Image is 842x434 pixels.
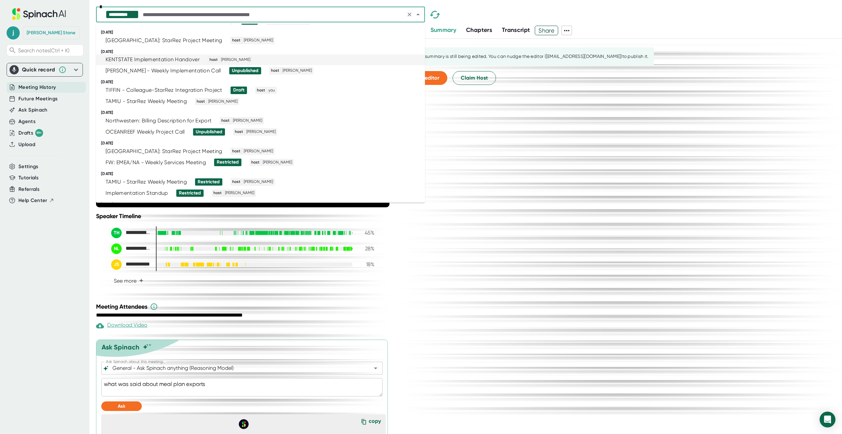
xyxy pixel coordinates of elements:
[198,179,220,185] div: Restricted
[262,160,293,166] span: [PERSON_NAME]
[535,26,558,35] button: Share
[106,87,222,93] div: TIFFIN - Colleague-StarRez Integration Project
[212,190,223,196] span: host
[415,54,649,60] div: This summary is still being edited. You can nudge the editor ([EMAIL_ADDRESS][DOMAIN_NAME]) to pu...
[96,303,391,311] div: Meeting Attendees
[405,10,414,19] button: Clear
[369,418,381,427] div: copy
[139,278,143,283] span: +
[27,30,76,36] div: Jeremy Stone
[101,171,425,176] div: [DATE]
[535,25,558,36] span: Share
[358,261,374,268] div: 18 %
[18,186,39,193] button: Referrals
[101,401,142,411] button: Ask
[111,259,151,270] div: Jeremy Stone
[234,129,244,135] span: host
[18,129,43,137] div: Drafts
[101,80,425,85] div: [DATE]
[453,71,496,85] button: Claim Host
[232,118,263,124] span: [PERSON_NAME]
[18,129,43,137] button: Drafts 99+
[106,129,185,135] div: OCEANREEF Weekly Project Call
[101,202,425,207] div: [DATE]
[18,95,58,103] button: Future Meetings
[106,98,187,105] div: TAMIU - StarRez Weekly Meeting
[243,148,274,154] span: [PERSON_NAME]
[18,174,38,182] button: Tutorials
[118,403,125,409] span: Ask
[413,10,423,19] button: Close
[106,159,206,166] div: FW: EMEA/NA - Weekly Services Meeting
[371,364,380,373] button: Open
[231,179,241,185] span: host
[111,259,122,270] div: JS
[18,141,35,148] button: Upload
[461,74,488,82] span: Claim Host
[35,129,43,137] div: 99+
[245,129,277,135] span: [PERSON_NAME]
[106,37,222,44] div: [GEOGRAPHIC_DATA]: StarRez Project Meeting
[267,88,276,93] span: you
[431,26,456,35] button: Summary
[18,106,48,114] button: Ask Spinach
[96,322,147,330] div: Download Video
[243,179,274,185] span: [PERSON_NAME]
[466,26,492,34] span: Chapters
[358,230,374,236] div: 45 %
[196,129,222,135] div: Unpublished
[102,343,139,351] div: Ask Spinach
[111,228,151,238] div: Taylor Hanson
[106,117,211,124] div: Northwestern: Billing Description for Export
[111,364,361,373] input: What can we do to help?
[18,197,54,204] button: Help Center
[196,99,206,105] span: host
[7,26,20,39] span: j
[106,56,200,63] div: KENTSTATE Implementation Handover
[207,99,238,105] span: [PERSON_NAME]
[282,68,313,74] span: [PERSON_NAME]
[217,159,239,165] div: Restricted
[270,68,280,74] span: host
[101,110,425,115] div: [DATE]
[106,190,168,196] div: Implementation Standup
[209,57,219,63] span: host
[220,118,231,124] span: host
[233,87,244,93] div: Draft
[358,245,374,252] div: 28 %
[18,118,36,125] button: Agents
[101,378,383,396] textarea: what was said about meal plan exports
[820,412,835,427] div: Open Intercom Messenger
[111,243,122,254] div: NL
[18,197,47,204] span: Help Center
[111,243,151,254] div: Nicole Langan
[10,63,80,76] div: Quick record
[22,66,55,73] div: Quick record
[111,228,122,238] div: TH
[106,67,221,74] div: [PERSON_NAME] - Weekly Implementation Call
[232,68,259,74] div: Unpublished
[101,141,425,146] div: [DATE]
[18,47,69,54] span: Search notes (Ctrl + K)
[224,190,255,196] span: [PERSON_NAME]
[250,160,260,166] span: host
[256,88,266,93] span: host
[231,148,241,154] span: host
[231,38,241,43] span: host
[106,148,222,155] div: [GEOGRAPHIC_DATA]: StarRez Project Meeting
[18,84,56,91] button: Meeting History
[502,26,530,35] button: Transcript
[502,26,530,34] span: Transcript
[111,275,146,287] button: See more+
[431,26,456,34] span: Summary
[101,49,425,54] div: [DATE]
[466,26,492,35] button: Chapters
[106,179,187,185] div: TAMIU - StarRez Weekly Meeting
[18,163,38,170] button: Settings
